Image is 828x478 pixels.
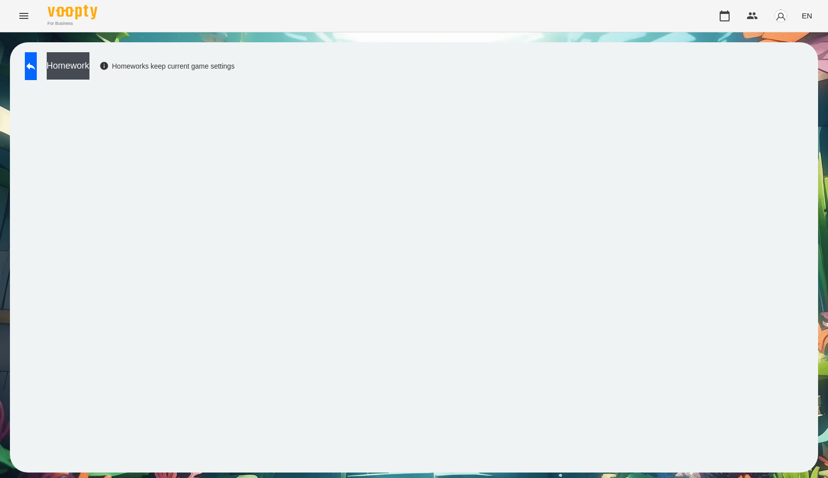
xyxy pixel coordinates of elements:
span: EN [802,10,812,21]
button: Homework [47,52,89,80]
span: For Business [48,20,97,27]
div: Homeworks keep current game settings [99,61,235,71]
img: avatar_s.png [774,9,788,23]
button: EN [798,6,816,25]
img: Voopty Logo [48,5,97,19]
button: Menu [12,4,36,28]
